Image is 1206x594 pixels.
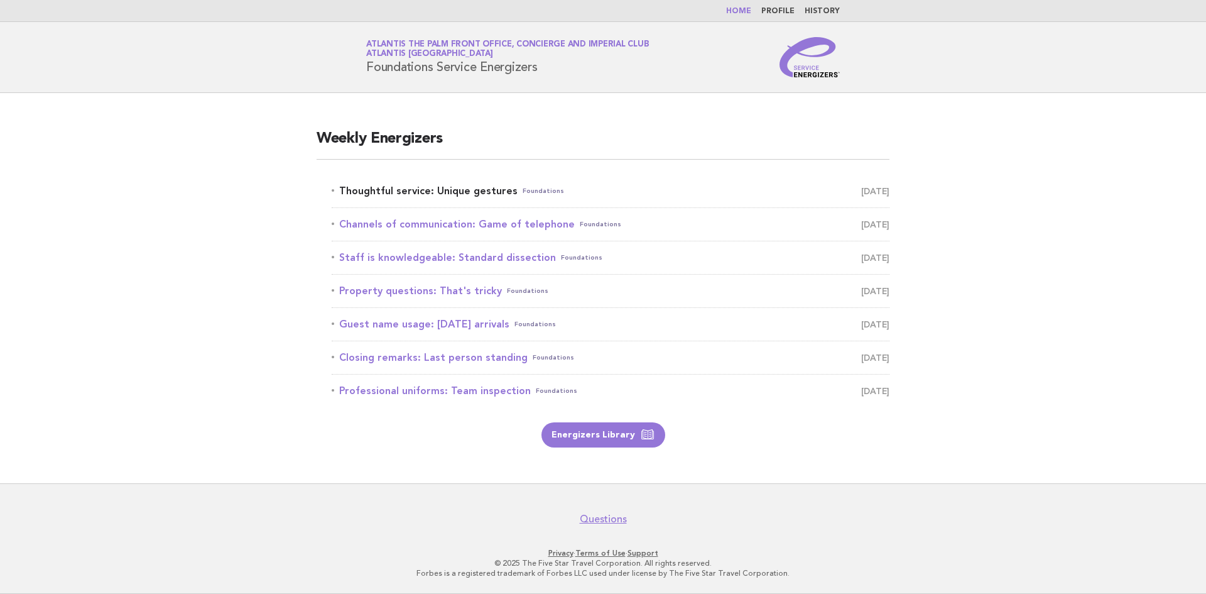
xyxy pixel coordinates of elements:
span: Foundations [561,249,602,267]
span: Foundations [580,216,621,233]
span: Foundations [507,282,548,300]
a: Privacy [548,549,573,558]
span: Foundations [536,382,577,400]
a: Atlantis The Palm Front Office, Concierge and Imperial ClubAtlantis [GEOGRAPHIC_DATA] [366,40,649,58]
span: [DATE] [861,249,889,267]
span: [DATE] [861,349,889,366]
p: · · [219,548,987,558]
a: Questions [580,513,627,525]
a: Professional uniforms: Team inspectionFoundations [DATE] [332,382,889,400]
span: [DATE] [861,282,889,300]
a: Closing remarks: Last person standingFoundations [DATE] [332,349,889,366]
span: [DATE] [861,382,889,400]
span: Atlantis [GEOGRAPHIC_DATA] [366,50,493,58]
span: Foundations [523,182,564,200]
a: Channels of communication: Game of telephoneFoundations [DATE] [332,216,889,233]
a: Thoughtful service: Unique gesturesFoundations [DATE] [332,182,889,200]
a: Profile [761,8,795,15]
a: Property questions: That's trickyFoundations [DATE] [332,282,889,300]
a: Support [627,549,658,558]
h2: Weekly Energizers [317,129,889,160]
a: Guest name usage: [DATE] arrivalsFoundations [DATE] [332,316,889,333]
img: Service Energizers [780,37,840,77]
span: Foundations [514,316,556,333]
span: [DATE] [861,216,889,233]
p: © 2025 The Five Star Travel Corporation. All rights reserved. [219,558,987,568]
span: Foundations [533,349,574,366]
a: Home [726,8,751,15]
a: History [805,8,840,15]
h1: Foundations Service Energizers [366,41,649,74]
a: Energizers Library [541,422,665,448]
span: [DATE] [861,182,889,200]
a: Staff is knowledgeable: Standard dissectionFoundations [DATE] [332,249,889,267]
a: Terms of Use [575,549,626,558]
p: Forbes is a registered trademark of Forbes LLC used under license by The Five Star Travel Corpora... [219,568,987,578]
span: [DATE] [861,316,889,333]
